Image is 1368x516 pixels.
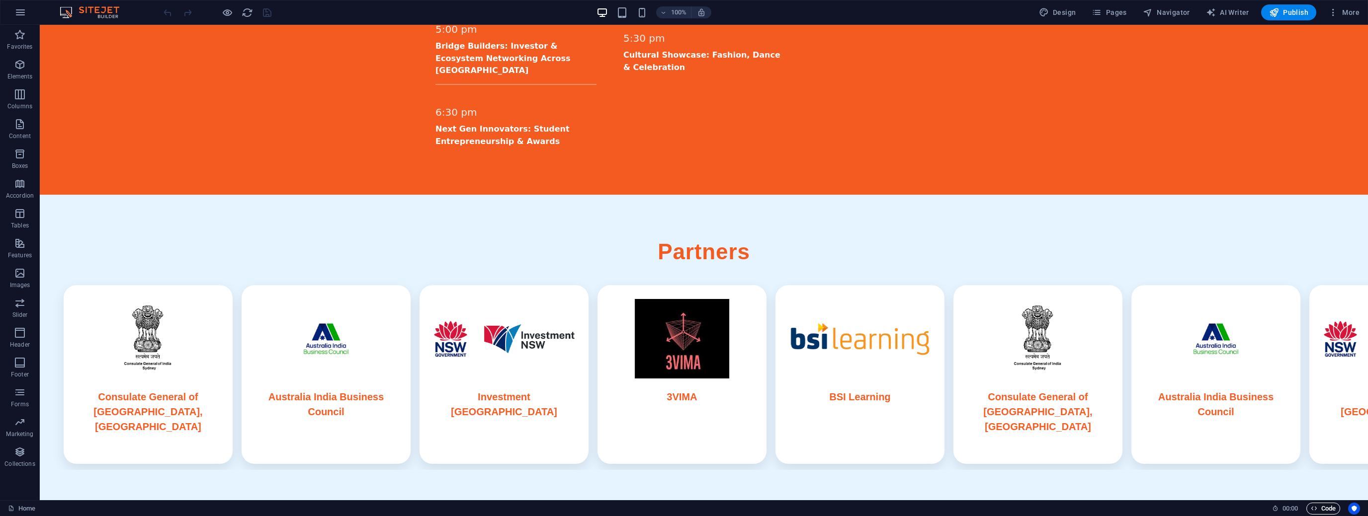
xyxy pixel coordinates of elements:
span: Code [1311,503,1336,515]
i: Reload page [242,7,253,18]
a: Next Gen Innovators: Student Entrepreneurship & Awards [396,99,530,121]
h6: 100% [671,6,687,18]
button: Usercentrics [1348,503,1360,515]
i: On resize automatically adjust zoom level to fit chosen device. [697,8,706,17]
button: 100% [656,6,691,18]
a: Click to cancel selection. Double-click to open Pages [8,503,35,515]
button: Publish [1261,4,1316,20]
span: Navigator [1143,7,1190,17]
h3: Australia India Business Council [1066,365,1217,394]
p: Images [10,281,30,289]
span: Design [1039,7,1076,17]
h3: Australia India Business Council [176,365,328,394]
span: Pages [1092,7,1126,17]
button: Design [1035,4,1080,20]
img: Australia India Business Council [176,269,328,359]
h3: Investment [GEOGRAPHIC_DATA] [354,365,506,394]
img: Consulate General of India, Sydney [888,269,1039,359]
button: Navigator [1139,4,1194,20]
p: Favorites [7,43,32,51]
p: Slider [12,311,28,319]
button: More [1324,4,1364,20]
img: 3VIMA [532,269,684,359]
p: Header [10,341,30,349]
h3: BSI Learning [710,365,861,379]
a: Bridge Builders: Investor & Ecosystem Networking Across [GEOGRAPHIC_DATA] [396,16,531,51]
p: Tables [11,221,29,229]
h3: Consulate General of [GEOGRAPHIC_DATA], [GEOGRAPHIC_DATA] [888,365,1039,409]
p: Forms [11,400,29,408]
p: Footer [11,370,29,378]
p: Collections [4,460,35,468]
span: 00 00 [1282,503,1298,515]
img: Editor Logo [57,6,132,18]
p: Content [9,132,31,140]
button: Pages [1088,4,1130,20]
h6: Session time [1272,503,1298,515]
img: Australia India Business Council [1066,269,1217,359]
div: Design (Ctrl+Alt+Y) [1035,4,1080,20]
img: BSI Learning [710,269,861,359]
span: 6:30 pm [396,80,557,95]
p: Marketing [6,430,33,438]
p: Boxes [12,162,28,170]
a: Cultural Showcase: Fashion, Dance & Celebration [584,25,741,47]
button: AI Writer [1202,4,1253,20]
span: More [1328,7,1360,17]
p: Elements [7,73,33,80]
span: : [1289,505,1291,512]
p: Accordion [6,192,34,200]
span: AI Writer [1206,7,1249,17]
img: Investment NSW [354,269,506,359]
button: Click here to leave preview mode and continue editing [221,6,233,18]
button: Code [1306,503,1340,515]
span: Publish [1269,7,1308,17]
p: Features [8,251,32,259]
span: 5:30 pm [584,6,745,21]
h3: 3VIMA [532,365,684,379]
button: reload [241,6,253,18]
p: Columns [7,102,32,110]
h2: Partners [396,211,933,243]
